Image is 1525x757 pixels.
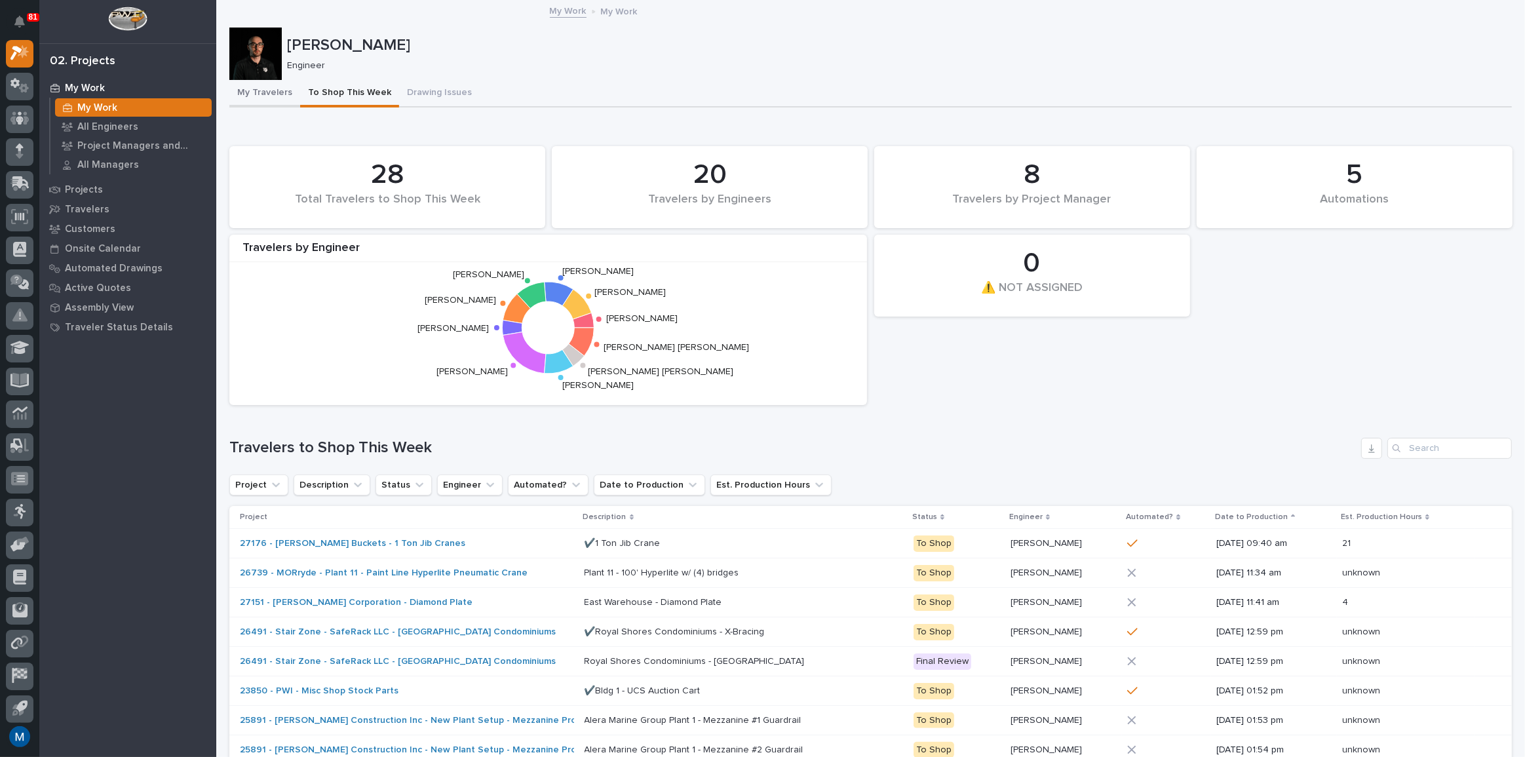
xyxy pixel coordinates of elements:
p: Engineer [1009,510,1043,524]
p: My Work [65,83,105,94]
div: Travelers by Project Manager [897,193,1168,220]
a: My Work [50,98,216,117]
p: unknown [1342,712,1383,726]
a: Traveler Status Details [39,317,216,337]
p: Plant 11 - 100' Hyperlite w/ (4) bridges [585,565,742,579]
div: To Shop [914,535,954,552]
p: [PERSON_NAME] [1011,742,1085,756]
button: Automated? [508,475,589,495]
button: Notifications [6,8,33,35]
a: Customers [39,219,216,239]
div: Notifications81 [16,16,33,37]
p: Royal Shores Condominiums - [GEOGRAPHIC_DATA] [585,653,807,667]
div: To Shop [914,565,954,581]
div: To Shop [914,624,954,640]
a: All Engineers [50,117,216,136]
div: 0 [897,247,1168,280]
text: [PERSON_NAME] [454,270,525,279]
div: Travelers by Engineers [574,193,845,220]
p: [PERSON_NAME] [1011,683,1085,697]
tr: 27176 - [PERSON_NAME] Buckets - 1 Ton Jib Cranes ✔️1 Ton Jib Crane✔️1 Ton Jib Crane To Shop[PERSO... [229,529,1512,558]
button: To Shop This Week [300,80,399,107]
p: Engineer [287,60,1501,71]
text: [PERSON_NAME] [563,381,634,391]
p: [DATE] 11:41 am [1216,597,1332,608]
p: unknown [1342,624,1383,638]
p: Automated? [1126,510,1173,524]
a: 23850 - PWI - Misc Shop Stock Parts [240,686,398,697]
p: Project Managers and Engineers [77,140,206,152]
p: My Work [601,3,638,18]
p: [PERSON_NAME] [1011,712,1085,726]
p: [PERSON_NAME] [1011,535,1085,549]
a: 26739 - MORryde - Plant 11 - Paint Line Hyperlite Pneumatic Crane [240,568,528,579]
a: 27176 - [PERSON_NAME] Buckets - 1 Ton Jib Cranes [240,538,465,549]
p: Description [583,510,627,524]
a: Projects [39,180,216,199]
a: 26491 - Stair Zone - SafeRack LLC - [GEOGRAPHIC_DATA] Condominiums [240,627,556,638]
a: My Work [39,78,216,98]
p: My Work [77,102,117,114]
p: [DATE] 12:59 pm [1216,656,1332,667]
text: [PERSON_NAME] [437,368,509,377]
p: ✔️1 Ton Jib Crane [585,535,663,549]
p: Alera Marine Group Plant 1 - Mezzanine #2 Guardrail [585,742,806,756]
tr: 27151 - [PERSON_NAME] Corporation - Diamond Plate East Warehouse - Diamond PlateEast Warehouse - ... [229,588,1512,617]
text: [PERSON_NAME] [595,288,666,297]
a: All Managers [50,155,216,174]
div: 8 [897,159,1168,191]
a: 25891 - [PERSON_NAME] Construction Inc - New Plant Setup - Mezzanine Project [240,745,593,756]
p: Travelers [65,204,109,216]
div: 20 [574,159,845,191]
p: [DATE] 09:40 am [1216,538,1332,549]
p: Projects [65,184,103,196]
div: ⚠️ NOT ASSIGNED [897,281,1168,309]
a: 25891 - [PERSON_NAME] Construction Inc - New Plant Setup - Mezzanine Project [240,715,593,726]
a: 26491 - Stair Zone - SafeRack LLC - [GEOGRAPHIC_DATA] Condominiums [240,656,556,667]
div: 5 [1219,159,1490,191]
p: Project [240,510,267,524]
div: To Shop [914,594,954,611]
text: [PERSON_NAME] [418,324,490,333]
p: [PERSON_NAME] [1011,624,1085,638]
p: [DATE] 12:59 pm [1216,627,1332,638]
tr: 23850 - PWI - Misc Shop Stock Parts ✔️Bldg 1 - UCS Auction Cart✔️Bldg 1 - UCS Auction Cart To Sho... [229,676,1512,706]
p: [PERSON_NAME] [1011,653,1085,667]
h1: Travelers to Shop This Week [229,438,1356,457]
p: [PERSON_NAME] [287,36,1507,55]
div: 02. Projects [50,54,115,69]
a: Project Managers and Engineers [50,136,216,155]
button: Engineer [437,475,503,495]
div: To Shop [914,683,954,699]
tr: 26491 - Stair Zone - SafeRack LLC - [GEOGRAPHIC_DATA] Condominiums ✔️Royal Shores Condominiums - ... [229,617,1512,647]
a: Automated Drawings [39,258,216,278]
button: Description [294,475,370,495]
p: 21 [1342,535,1353,549]
p: unknown [1342,742,1383,756]
p: ✔️Royal Shores Condominiums - X-Bracing [585,624,767,638]
div: Final Review [914,653,971,670]
p: [DATE] 01:52 pm [1216,686,1332,697]
p: [PERSON_NAME] [1011,565,1085,579]
p: Active Quotes [65,282,131,294]
button: Project [229,475,288,495]
button: users-avatar [6,723,33,750]
div: Automations [1219,193,1490,220]
button: Date to Production [594,475,705,495]
p: [DATE] 01:54 pm [1216,745,1332,756]
text: [PERSON_NAME] [563,267,634,276]
div: To Shop [914,712,954,729]
p: ✔️Bldg 1 - UCS Auction Cart [585,683,703,697]
div: Travelers by Engineer [229,241,867,263]
button: Status [376,475,432,495]
a: Travelers [39,199,216,219]
p: [DATE] 01:53 pm [1216,715,1332,726]
p: unknown [1342,653,1383,667]
text: [PERSON_NAME] [607,315,678,324]
p: Automated Drawings [65,263,163,275]
input: Search [1387,438,1512,459]
p: [PERSON_NAME] [1011,594,1085,608]
button: Drawing Issues [399,80,480,107]
p: unknown [1342,565,1383,579]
